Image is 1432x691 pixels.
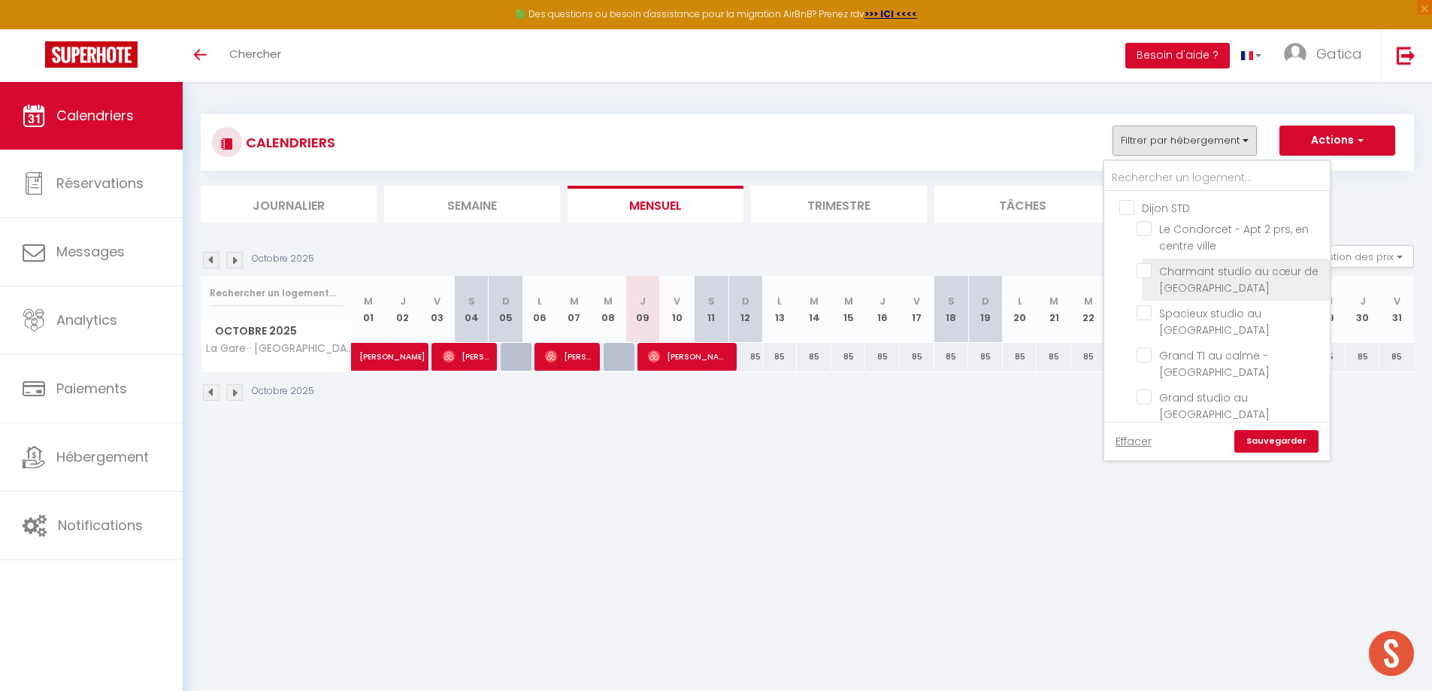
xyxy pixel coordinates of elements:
div: 85 [1071,343,1106,371]
li: Mensuel [568,186,743,223]
button: Besoin d'aide ? [1125,43,1230,68]
h3: CALENDRIERS [242,126,335,159]
th: 17 [900,276,934,343]
th: 22 [1071,276,1106,343]
span: Gatica [1316,44,1362,63]
a: ... Gatica [1273,29,1381,82]
img: ... [1284,43,1306,65]
a: [PERSON_NAME] [352,343,386,371]
span: Octobre 2025 [201,320,351,342]
button: Filtrer par hébergement [1113,126,1257,156]
div: 85 [1003,343,1037,371]
th: 13 [763,276,798,343]
img: logout [1397,46,1415,65]
span: Chercher [229,46,281,62]
div: 85 [1037,343,1071,371]
th: 02 [386,276,420,343]
a: Sauvegarder [1234,430,1318,453]
th: 12 [728,276,763,343]
abbr: S [708,294,715,308]
span: Le Condorcet - Apt 2 prs, en centre ville [1159,222,1309,253]
th: 03 [420,276,455,343]
div: Filtrer par hébergement [1103,159,1331,462]
th: 07 [557,276,592,343]
button: Gestion des prix [1302,245,1414,268]
th: 08 [592,276,626,343]
th: 20 [1003,276,1037,343]
abbr: S [948,294,955,308]
th: 15 [831,276,866,343]
li: Tâches [934,186,1110,223]
button: Actions [1279,126,1395,156]
abbr: J [879,294,886,308]
abbr: L [537,294,542,308]
th: 11 [694,276,728,343]
input: Rechercher un logement... [210,280,343,307]
abbr: M [1049,294,1058,308]
span: Messages [56,242,125,261]
div: 85 [763,343,798,371]
th: 31 [1379,276,1414,343]
div: 85 [900,343,934,371]
span: Charmant studio au cœur de [GEOGRAPHIC_DATA] [1159,264,1318,295]
span: Hébergement [56,447,149,466]
div: 85 [968,343,1003,371]
li: Journalier [201,186,377,223]
span: Analytics [56,311,117,329]
abbr: M [1084,294,1093,308]
div: 85 [728,343,763,371]
span: Paiements [56,379,127,398]
abbr: L [1018,294,1022,308]
abbr: V [674,294,680,308]
abbr: M [570,294,579,308]
abbr: J [1360,294,1366,308]
div: 85 [865,343,900,371]
abbr: V [913,294,920,308]
div: 85 [1379,343,1414,371]
span: Grand studio au [GEOGRAPHIC_DATA] [1159,390,1270,422]
abbr: M [364,294,373,308]
th: 05 [489,276,523,343]
li: Trimestre [751,186,927,223]
span: Réservations [56,174,144,192]
abbr: V [1394,294,1400,308]
th: 06 [522,276,557,343]
abbr: D [742,294,749,308]
th: 09 [625,276,660,343]
span: [PERSON_NAME] [359,335,428,363]
span: La Gare · [GEOGRAPHIC_DATA]: 50m2, 4 Prs, 2 Ch - Proximité cité [MEDICAL_DATA] [204,343,354,354]
p: Octobre 2025 [252,252,314,266]
abbr: D [982,294,989,308]
img: Super Booking [45,41,138,68]
th: 04 [454,276,489,343]
abbr: D [502,294,510,308]
th: 21 [1037,276,1071,343]
abbr: M [810,294,819,308]
span: Notifications [58,516,143,535]
a: >>> ICI <<<< [864,8,917,20]
div: 85 [831,343,866,371]
div: Ouvrir le chat [1369,631,1414,676]
span: [PERSON_NAME] [545,342,591,371]
input: Rechercher un logement... [1104,165,1330,192]
abbr: L [777,294,782,308]
abbr: M [844,294,853,308]
span: [PERSON_NAME] [648,342,728,371]
span: Calendriers [56,106,134,125]
abbr: S [468,294,475,308]
abbr: M [604,294,613,308]
th: 14 [797,276,831,343]
a: Effacer [1116,433,1152,450]
span: Grand T1 au calme - [GEOGRAPHIC_DATA] [1159,348,1270,380]
div: 85 [934,343,969,371]
th: 18 [934,276,969,343]
abbr: V [434,294,440,308]
th: 10 [660,276,695,343]
div: 85 [1346,343,1380,371]
span: Spacieux studio au [GEOGRAPHIC_DATA] [1159,306,1270,338]
a: Chercher [218,29,292,82]
p: Octobre 2025 [252,384,314,399]
th: 30 [1346,276,1380,343]
span: [PERSON_NAME] [443,342,489,371]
